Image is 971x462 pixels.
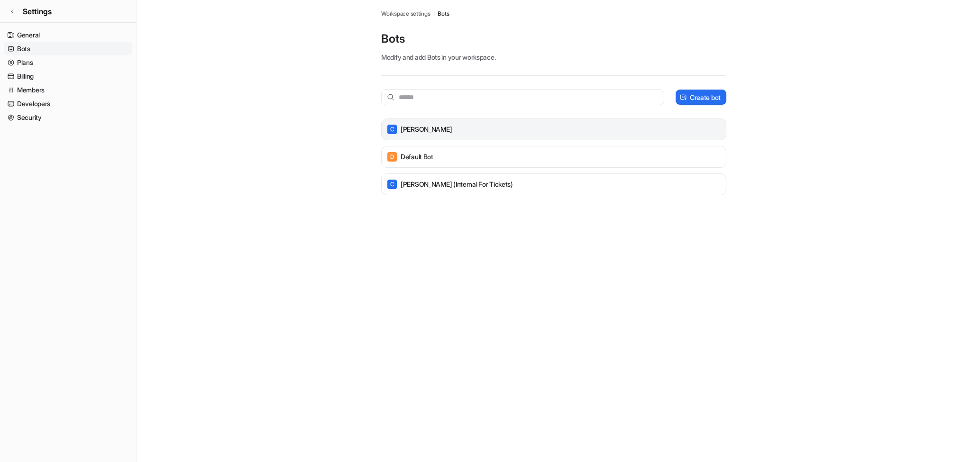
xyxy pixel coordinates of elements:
span: Settings [23,6,52,17]
p: Default Bot [401,152,433,162]
a: Plans [4,56,132,69]
span: / [433,9,435,18]
a: Developers [4,97,132,110]
span: C [387,125,397,134]
span: D [387,152,397,162]
a: Members [4,83,132,97]
button: Create bot [676,90,726,105]
p: [PERSON_NAME] [401,125,452,134]
p: Create bot [690,92,721,102]
a: Billing [4,70,132,83]
a: General [4,28,132,42]
p: Modify and add Bots in your workspace. [381,52,726,62]
img: create [679,94,687,101]
a: Workspace settings [381,9,431,18]
a: Bots [4,42,132,55]
p: [PERSON_NAME] (Internal for tickets) [401,180,513,189]
span: C [387,180,397,189]
a: Bots [438,9,449,18]
a: Security [4,111,132,124]
p: Bots [381,31,726,46]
